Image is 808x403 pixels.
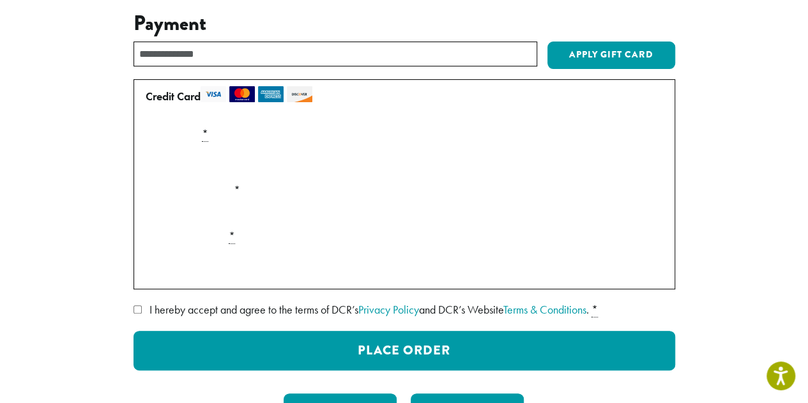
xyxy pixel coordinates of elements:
[229,86,255,102] img: mastercard
[229,229,235,244] abbr: required
[591,302,598,317] abbr: required
[201,86,226,102] img: visa
[202,126,208,142] abbr: required
[287,86,312,102] img: discover
[149,302,589,317] span: I hereby accept and agree to the terms of DCR’s and DCR’s Website .
[133,305,142,314] input: I hereby accept and agree to the terms of DCR’sPrivacy Policyand DCR’s WebsiteTerms & Conditions. *
[146,86,658,107] label: Credit Card
[358,302,419,317] a: Privacy Policy
[133,331,675,370] button: Place Order
[547,42,675,70] button: Apply Gift Card
[258,86,284,102] img: amex
[503,302,586,317] a: Terms & Conditions
[133,11,675,36] h3: Payment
